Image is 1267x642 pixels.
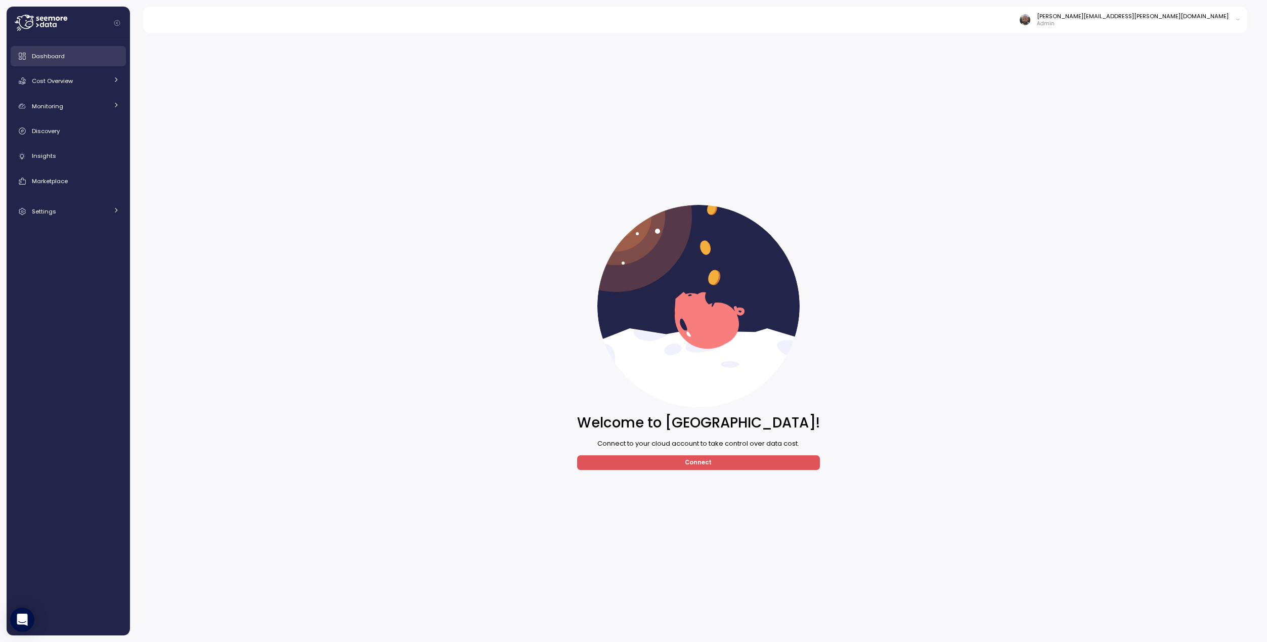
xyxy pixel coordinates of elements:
[577,455,820,470] a: Connect
[10,608,34,632] div: Open Intercom Messenger
[11,146,126,166] a: Insights
[111,19,123,27] button: Collapse navigation
[32,177,68,185] span: Marketplace
[597,205,800,407] img: splash
[1037,20,1229,27] p: Admin
[32,152,56,160] span: Insights
[11,46,126,66] a: Dashboard
[32,102,63,110] span: Monitoring
[1037,12,1229,20] div: [PERSON_NAME][EMAIL_ADDRESS][PERSON_NAME][DOMAIN_NAME]
[32,207,56,216] span: Settings
[11,171,126,191] a: Marketplace
[597,439,799,449] p: Connect to your cloud account to take control over data cost.
[11,96,126,116] a: Monitoring
[11,121,126,141] a: Discovery
[1020,14,1030,25] img: 1fec6231004fabd636589099c132fbd2
[577,414,820,432] h1: Welcome to [GEOGRAPHIC_DATA]!
[32,127,60,135] span: Discovery
[32,77,73,85] span: Cost Overview
[11,201,126,222] a: Settings
[685,456,712,469] span: Connect
[11,71,126,91] a: Cost Overview
[32,52,65,60] span: Dashboard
